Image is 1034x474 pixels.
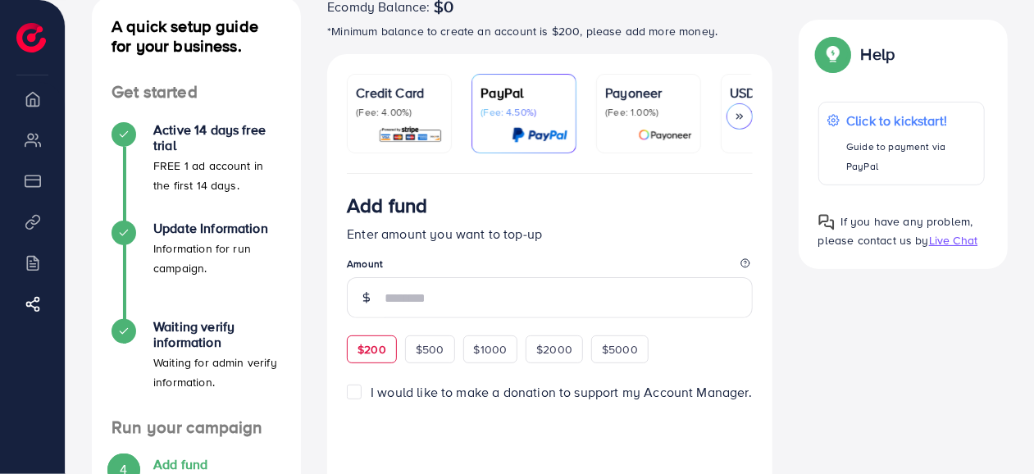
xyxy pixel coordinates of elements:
[153,221,281,236] h4: Update Information
[378,125,443,144] img: card
[929,232,977,248] span: Live Chat
[605,83,692,103] p: Payoneer
[818,39,848,69] img: Popup guide
[356,83,443,103] p: Credit Card
[153,319,281,350] h4: Waiting verify information
[347,257,753,277] legend: Amount
[356,106,443,119] p: (Fee: 4.00%)
[16,23,46,52] img: logo
[536,341,572,358] span: $2000
[92,221,301,319] li: Update Information
[818,213,973,248] span: If you have any problem, please contact us by
[153,353,281,392] p: Waiting for admin verify information.
[358,341,386,358] span: $200
[92,319,301,417] li: Waiting verify information
[602,341,638,358] span: $5000
[153,156,281,195] p: FREE 1 ad account in the first 14 days.
[416,341,444,358] span: $500
[153,239,281,278] p: Information for run campaign.
[371,383,752,401] span: I would like to make a donation to support my Account Manager.
[846,137,976,176] p: Guide to payment via PayPal
[92,122,301,221] li: Active 14 days free trial
[92,82,301,103] h4: Get started
[481,83,567,103] p: PayPal
[92,417,301,438] h4: Run your campaign
[818,214,835,230] img: Popup guide
[92,16,301,56] h4: A quick setup guide for your business.
[512,125,567,144] img: card
[730,106,817,119] p: (Fee: 0.00%)
[638,125,692,144] img: card
[153,122,281,153] h4: Active 14 days free trial
[964,400,1022,462] iframe: Chat
[861,44,895,64] p: Help
[481,106,567,119] p: (Fee: 4.50%)
[605,106,692,119] p: (Fee: 1.00%)
[327,21,772,41] p: *Minimum balance to create an account is $200, please add more money.
[153,457,281,472] h4: Add fund
[347,194,427,217] h3: Add fund
[846,111,976,130] p: Click to kickstart!
[730,83,817,103] p: USDT
[474,341,508,358] span: $1000
[347,224,753,244] p: Enter amount you want to top-up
